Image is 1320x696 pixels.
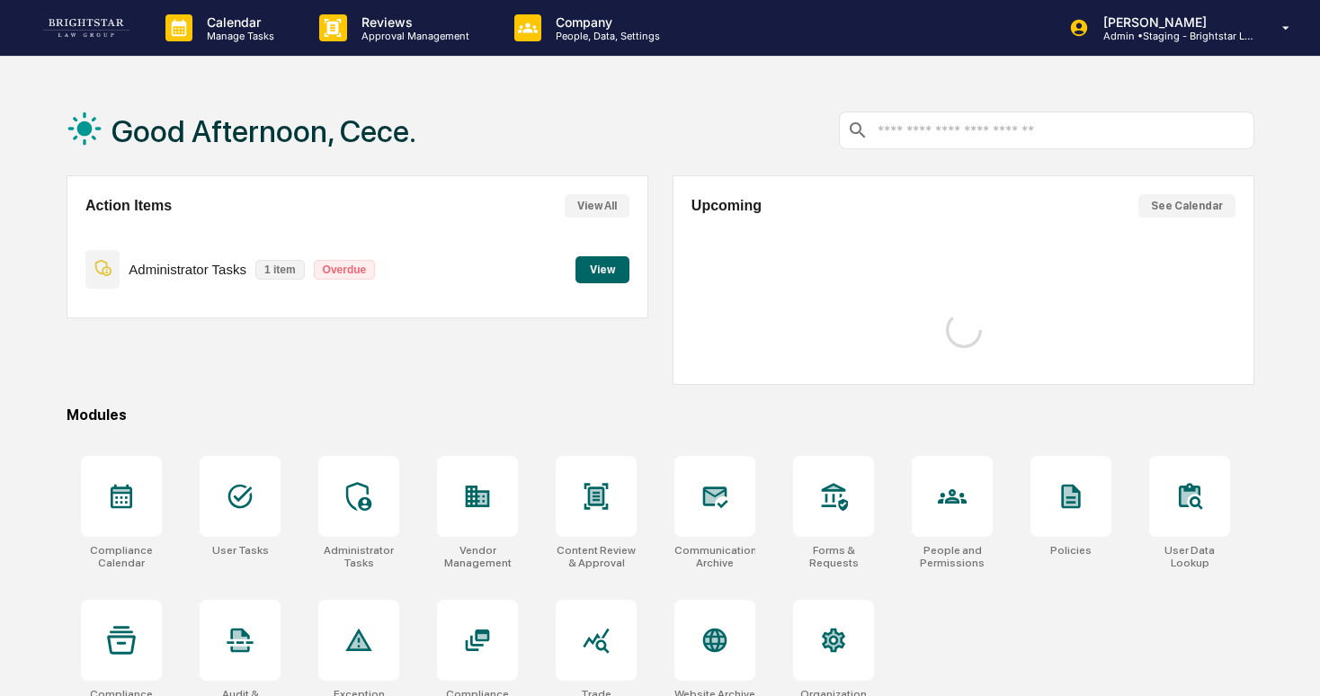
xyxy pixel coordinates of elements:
div: User Data Lookup [1149,544,1230,569]
a: View [575,260,629,277]
h1: Good Afternoon, Cece. [111,113,416,149]
p: People, Data, Settings [541,30,669,42]
div: Content Review & Approval [556,544,637,569]
p: Manage Tasks [192,30,283,42]
button: View All [565,194,629,218]
p: Overdue [314,260,376,280]
p: Calendar [192,14,283,30]
p: [PERSON_NAME] [1089,14,1256,30]
div: Compliance Calendar [81,544,162,569]
iframe: Open customer support [1262,637,1311,685]
p: Company [541,14,669,30]
p: Reviews [347,14,478,30]
div: Modules [67,406,1254,424]
p: Approval Management [347,30,478,42]
div: Policies [1050,544,1092,557]
h2: Action Items [85,198,172,214]
button: See Calendar [1138,194,1235,218]
button: View [575,256,629,283]
div: Vendor Management [437,544,518,569]
div: Administrator Tasks [318,544,399,569]
div: Communications Archive [674,544,755,569]
div: Forms & Requests [793,544,874,569]
h2: Upcoming [691,198,762,214]
div: User Tasks [212,544,269,557]
img: logo [43,19,129,37]
p: Admin • Staging - Brightstar Law Group [1089,30,1256,42]
p: 1 item [255,260,305,280]
div: People and Permissions [912,544,993,569]
p: Administrator Tasks [129,262,246,277]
